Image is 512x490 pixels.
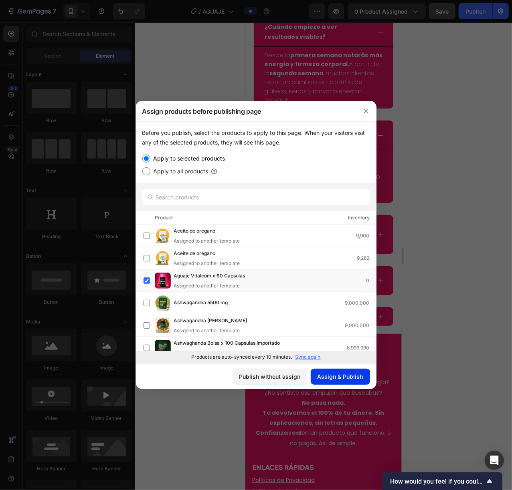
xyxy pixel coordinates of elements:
[345,299,376,307] div: 9,000,000
[155,228,171,244] img: product-img
[155,273,171,289] img: product-img
[366,277,376,285] div: 0
[19,28,138,82] p: Desde la A partir de la , muchas clientas reportan cambios en la forma de glúteos, senos y mayor ...
[295,353,321,361] p: Sync again
[150,167,208,176] label: Apply to all products
[142,128,370,147] div: Before you publish, select the products to apply to this page. When your visitors visit any of th...
[142,189,370,205] input: Search products
[136,122,376,363] div: />
[6,440,150,450] h3: ENLACES RÁPIDAS
[7,454,69,462] a: Políticas de Privacidad
[18,386,139,404] strong: Te devolvemos el 100% de tu dinero. Sin explicaciones, sin letras pequeñas.
[239,372,301,381] div: Publish without assign
[192,353,292,361] p: Products are auto-synced every 10 minutes.
[174,299,228,307] span: Ashwagandha 5500 mg
[11,406,57,414] strong: Confianza real
[357,254,376,262] div: 9,282
[174,249,216,258] span: Aceite de oregano
[19,249,102,267] strong: ¿Funciona si tengo glúteos pequeños o soy delgada?
[136,101,356,122] div: Assign products before publishing page
[6,464,150,475] div: Rich Text Editor. Editing area: main
[485,451,504,470] div: Open Intercom Messenger
[174,327,260,334] div: Assigned to another template
[356,232,376,240] div: 9,900
[311,369,370,385] button: Assign & Publish
[7,465,55,473] a: Políticas de Envío
[57,376,100,384] strong: No pasa nada.
[19,103,119,121] strong: ¿Este producto me hará subir de peso?
[6,452,150,464] div: Rich Text Editor. Editing area: main
[174,272,245,281] span: Aguaje Vitalcom x 60 Capsulas
[19,132,125,149] strong: Aguaje y Fenogreco moldean tu figura, no te hacen engordar.
[174,282,258,289] div: Assigned to another template
[19,29,137,46] strong: primera semana notarás más energía y firmeza corporal.
[174,237,240,245] div: Assigned to another template
[19,290,117,298] strong: ¿Cómo y cuándo debo tomarlo?
[345,321,376,329] div: 9,000,000
[233,369,308,385] button: Publish without assign
[19,132,138,177] p: No. El aumento es en zonas deseadas como glúteos, senos y piernas, gracias al equilibrio hormonal...
[155,214,173,222] div: Product
[318,372,363,381] div: Assign & Publish
[19,0,92,18] strong: ¿Cuándo empiezo a ver resultados visibles?
[24,47,78,55] strong: segunda semana
[155,340,171,356] img: product-img
[7,355,150,375] p: ¿No notaste cambios en tus curvas o energía? ¿No sentiste ese empujón que buscabas?
[174,317,247,325] span: Ashwagandha [PERSON_NAME]
[390,476,494,486] button: Show survey - How would you feel if you could no longer use GemPages?
[155,295,171,311] img: product-img
[174,260,240,267] div: Assigned to another template
[174,349,293,357] div: Assigned to another template
[6,333,150,352] h3: GARANTÍA DE DEVOLUCIÓN DEL 100%
[347,344,376,352] div: 8,999,990
[155,317,171,333] img: product-img
[348,214,370,222] div: Inventory
[150,154,225,163] label: Apply to selected products
[155,250,171,266] img: product-img
[7,406,150,426] p: en un producto que funciona, o no pagas. Así de simple.
[390,478,485,485] span: How would you feel if you could no longer use GemPages?
[174,227,216,236] span: Aceite de oregano
[174,339,280,348] span: Ashwaghanda Bolsa x 100 Capsulas Importado
[19,198,114,226] strong: ¿Tiene efectos secundarios o altera mis hormonas de forma artificial?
